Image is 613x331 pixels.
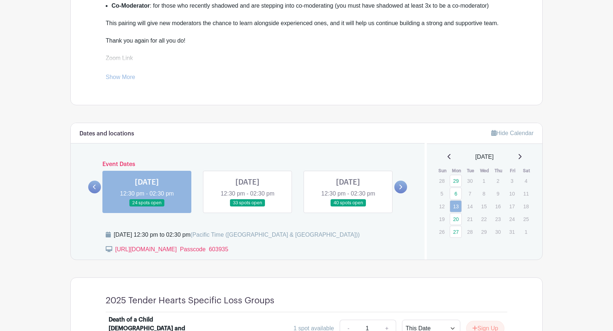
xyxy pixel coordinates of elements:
p: 19 [436,213,448,225]
p: 22 [478,213,490,225]
th: Fri [505,167,520,174]
a: [URL][DOMAIN_NAME] Passcode 603935 [115,246,228,252]
a: 6 [450,188,462,200]
p: 15 [478,201,490,212]
div: This pairing will give new moderators the chance to learn alongside experienced ones, and it will... [106,19,507,80]
p: 12 [436,201,448,212]
th: Tue [464,167,478,174]
p: 29 [478,226,490,237]
a: 27 [450,226,462,238]
p: 18 [520,201,532,212]
h6: Dates and locations [79,130,134,137]
h6: Event Dates [101,161,394,168]
p: 28 [436,175,448,186]
th: Sun [436,167,450,174]
p: 30 [464,175,476,186]
strong: Co-Moderator [112,3,150,9]
p: 1 [478,175,490,186]
p: 5 [436,188,448,199]
p: 26 [436,226,448,237]
p: 14 [464,201,476,212]
p: 1 [520,226,532,237]
p: 7 [464,188,476,199]
th: Sat [520,167,534,174]
th: Mon [449,167,464,174]
span: (Pacific Time ([GEOGRAPHIC_DATA] & [GEOGRAPHIC_DATA])) [190,232,360,238]
a: 13 [450,200,462,212]
p: 8 [478,188,490,199]
th: Thu [492,167,506,174]
p: 17 [506,201,518,212]
p: 25 [520,213,532,225]
a: Hide Calendar [491,130,534,136]
p: 4 [520,175,532,186]
p: 9 [492,188,504,199]
p: 30 [492,226,504,237]
p: 28 [464,226,476,237]
p: 2 [492,175,504,186]
div: [DATE] 12:30 pm to 02:30 pm [114,230,360,239]
p: 23 [492,213,504,225]
p: 10 [506,188,518,199]
a: [URL][DOMAIN_NAME] [106,64,167,70]
span: [DATE] [475,153,493,161]
a: 20 [450,213,462,225]
p: 11 [520,188,532,199]
p: 24 [506,213,518,225]
th: Wed [477,167,492,174]
p: 31 [506,226,518,237]
p: 16 [492,201,504,212]
h4: 2025 Tender Hearts Specific Loss Groups [106,295,274,306]
a: Show More [106,74,135,83]
li: : for those who recently shadowed and are stepping into co-moderating (you must have shadowed at ... [112,1,507,19]
p: 21 [464,213,476,225]
p: 3 [506,175,518,186]
a: 29 [450,175,462,187]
